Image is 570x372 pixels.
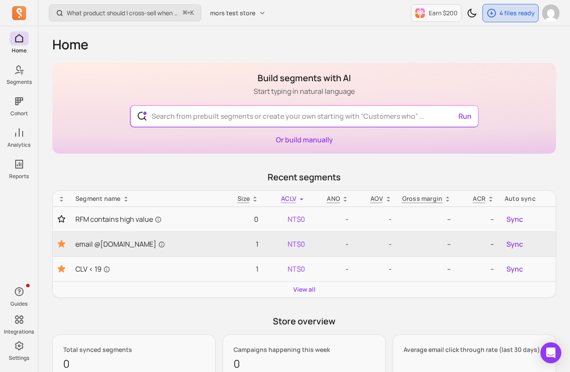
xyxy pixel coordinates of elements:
p: Reports [9,173,29,180]
span: RFM contains high value [75,214,162,224]
p: - [359,239,392,249]
p: -- [402,239,451,249]
p: - [316,239,349,249]
p: NT$0 [269,239,305,249]
p: -- [461,239,494,249]
button: Run [455,107,475,125]
button: Toggle favorite [58,239,65,249]
p: Integrations [4,328,34,335]
img: avatar [542,4,560,22]
p: 0 [234,356,375,372]
span: + [183,8,194,17]
span: CLV < 19 [75,264,110,274]
p: Guides [10,300,27,307]
h1: Build segments with AI [254,72,355,84]
button: 4 files ready [482,4,539,22]
h1: Home [52,37,556,52]
button: Sync [505,262,525,276]
span: ANO [327,194,340,203]
button: Earn $200 [411,4,461,22]
span: Size [237,194,250,203]
p: Segments [7,79,32,86]
p: - [316,264,349,274]
p: 1 [226,264,258,274]
span: email @[DOMAIN_NAME] [75,239,165,249]
button: Toggle favorite [58,215,65,224]
p: -- [461,214,494,224]
span: Sync [506,264,523,274]
p: AOV [370,194,383,203]
p: Analytics [7,141,31,148]
button: Sync [505,237,525,251]
p: NT$0 [269,214,305,224]
p: Settings [9,355,29,362]
span: Sync [506,239,523,249]
p: -- [461,264,494,274]
p: -- [402,214,451,224]
button: Guides [10,283,29,309]
div: Open Intercom Messenger [540,342,561,363]
a: email @[DOMAIN_NAME] [75,239,216,249]
p: - [359,214,392,224]
p: Home [12,47,27,54]
p: Start typing in natural language [254,86,355,96]
p: Average email click through rate (last 30 days) [404,345,545,354]
p: - [359,264,392,274]
p: Campaigns happening this week [234,345,375,354]
p: What product should I cross-sell when a customer purchases a product? [67,9,180,17]
p: 0 [226,214,258,224]
a: CLV < 19 [75,264,216,274]
p: NT$0 [269,264,305,274]
a: View all [293,285,316,294]
button: What product should I cross-sell when a customer purchases a product?⌘+K [49,4,201,21]
p: Cohort [10,110,28,117]
input: Search from prebuilt segments or create your own starting with “Customers who” ... [145,106,464,127]
p: ACR [473,194,485,203]
p: Earn $200 [429,9,458,17]
span: mors test store [210,9,255,17]
div: Auto sync [505,194,550,203]
kbd: ⌘ [183,8,187,19]
p: Recent segments [52,171,556,183]
p: 1 [226,239,258,249]
button: Toggle dark mode [463,4,481,22]
p: 0 [63,356,205,372]
p: Gross margin [402,194,443,203]
p: - [316,214,349,224]
p: 4 files ready [499,9,535,17]
button: Toggle favorite [58,264,65,274]
a: RFM contains high value [75,214,216,224]
a: Or build manually [276,135,333,145]
span: Sync [506,214,523,224]
p: Total synced segments [63,345,205,354]
div: Segment name [75,194,216,203]
button: Sync [505,212,525,226]
kbd: K [190,10,194,17]
p: -- [402,264,451,274]
span: ACLV [281,194,296,203]
button: mors test store [205,5,271,21]
p: Store overview [52,315,556,327]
